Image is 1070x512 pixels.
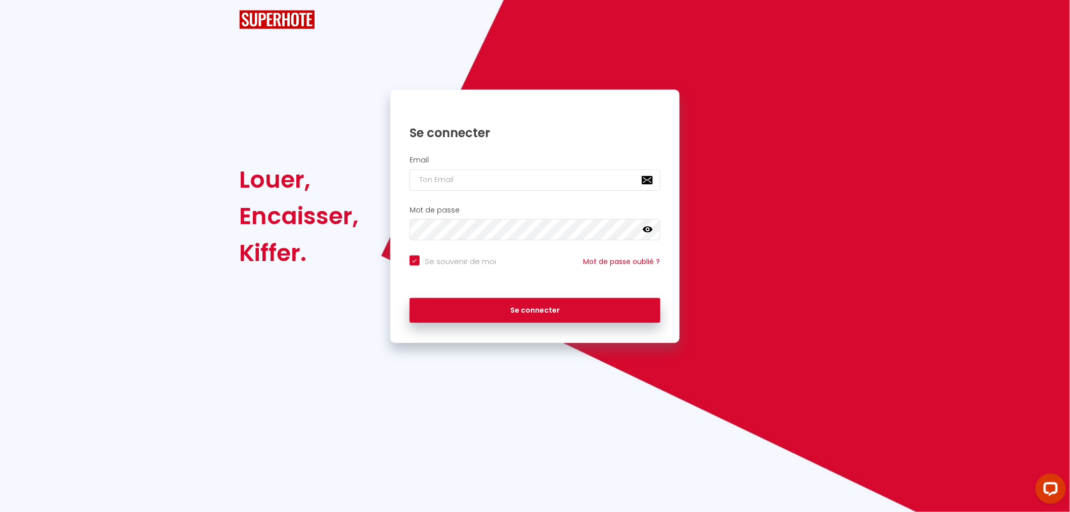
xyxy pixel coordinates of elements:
button: Se connecter [410,298,660,323]
input: Ton Email [410,169,660,191]
div: Louer, [239,161,359,198]
a: Mot de passe oublié ? [584,257,660,267]
h1: Se connecter [410,125,660,141]
div: Encaisser, [239,198,359,234]
div: Kiffer. [239,235,359,271]
img: SuperHote logo [239,10,315,29]
iframe: LiveChat chat widget [1028,470,1070,512]
h2: Email [410,156,660,164]
h2: Mot de passe [410,206,660,215]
